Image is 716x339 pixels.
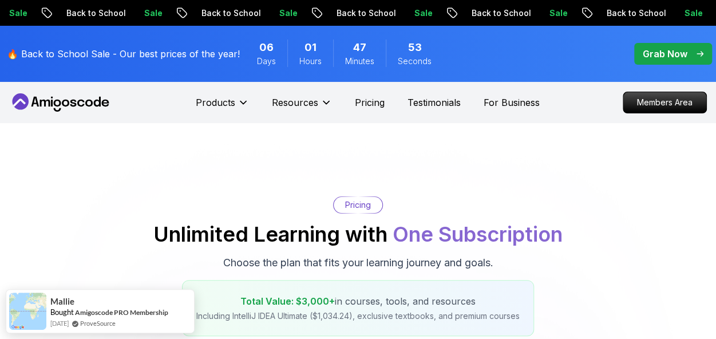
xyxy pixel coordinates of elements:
p: Sale [256,7,293,19]
p: Back to School [179,7,256,19]
img: provesource social proof notification image [9,293,46,330]
span: [DATE] [50,318,69,328]
span: Hours [299,56,322,67]
span: 47 Minutes [353,40,366,56]
p: Grab Now [643,47,687,61]
h2: Unlimited Learning with [153,223,563,246]
p: Members Area [623,92,706,113]
span: 6 Days [259,40,274,56]
span: Mallie [50,297,74,306]
button: Resources [272,96,332,119]
a: Amigoscode PRO Membership [75,308,168,317]
a: Pricing [355,96,385,109]
p: Sale [662,7,698,19]
p: Choose the plan that fits your learning journey and goals. [223,255,493,271]
a: Members Area [623,92,707,113]
button: Products [196,96,249,119]
p: Resources [272,96,318,109]
p: Sale [527,7,563,19]
span: Bought [50,308,74,317]
span: Days [257,56,276,67]
a: For Business [484,96,540,109]
p: Sale [391,7,428,19]
span: Total Value: $3,000+ [240,295,335,307]
span: One Subscription [393,222,563,247]
span: Minutes [345,56,374,67]
span: 53 Seconds [408,40,422,56]
p: 🔥 Back to School Sale - Our best prices of the year! [7,47,240,61]
p: Back to School [314,7,391,19]
p: Sale [121,7,158,19]
p: Pricing [345,199,371,211]
a: ProveSource [80,318,116,328]
p: in courses, tools, and resources [196,294,520,308]
p: Back to School [449,7,527,19]
span: Seconds [398,56,432,67]
a: Testimonials [408,96,461,109]
p: Back to School [584,7,662,19]
span: 1 Hours [304,40,317,56]
p: Including IntelliJ IDEA Ultimate ($1,034.24), exclusive textbooks, and premium courses [196,310,520,322]
p: Products [196,96,235,109]
p: Back to School [43,7,121,19]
